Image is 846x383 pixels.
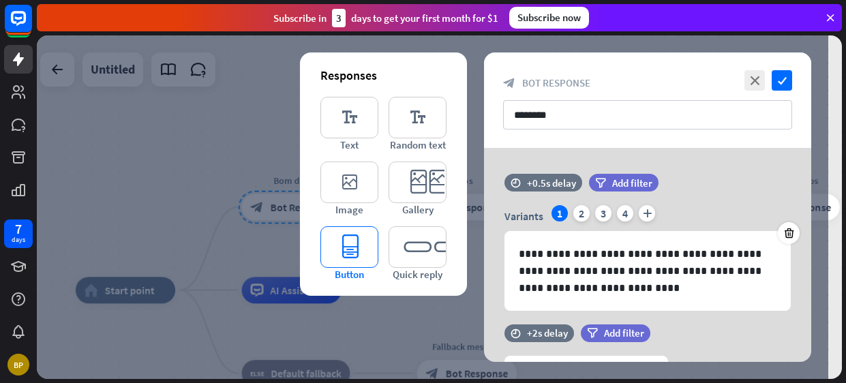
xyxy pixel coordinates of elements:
[15,223,22,235] div: 7
[504,209,543,223] span: Variants
[509,7,589,29] div: Subscribe now
[511,328,521,338] i: time
[552,205,568,221] div: 1
[332,9,346,27] div: 3
[768,200,831,213] span: Bot Response
[4,219,33,248] a: 7 days
[595,205,611,221] div: 3
[595,178,606,188] i: filter
[639,205,655,221] i: plus
[617,205,633,221] div: 4
[604,326,644,339] span: Add filter
[527,326,568,339] div: +2s delay
[522,76,590,89] span: Bot Response
[772,70,792,91] i: check
[7,354,29,376] div: BP
[273,9,498,27] div: Subscribe in days to get your first month for $1
[587,328,598,338] i: filter
[12,235,25,245] div: days
[744,70,765,91] i: close
[511,178,521,187] i: time
[503,77,515,89] i: block_bot_response
[573,205,590,221] div: 2
[527,177,576,189] div: +0.5s delay
[612,177,652,189] span: Add filter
